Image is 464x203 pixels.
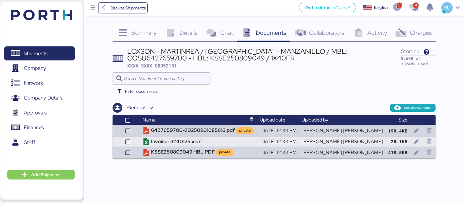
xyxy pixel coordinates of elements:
span: Details [180,29,198,37]
span: Uploaded by [302,117,328,123]
span: Shipments [24,49,47,58]
span: Staff [24,138,35,147]
div: LOXSON - MARTINREA / [GEOGRAPHIC_DATA] - MANZANILLO / MBL: COSU6427659700 - HBL: KSSE250809049 / ... [127,48,401,62]
span: Finances [24,123,44,132]
button: Upload documents [390,104,436,112]
a: Back to Shipments [98,2,148,13]
button: Add Shipment [7,170,75,179]
span: Network [24,79,43,88]
span: RU [444,4,451,12]
div: private [239,128,251,133]
span: Add Shipment [31,171,60,178]
td: [DATE] 12:33 PM [257,137,299,147]
span: Storage [401,48,420,55]
a: Company [4,61,75,75]
a: Staff [4,135,75,149]
div: 0.6MB of 1024MB used [401,56,436,67]
td: [PERSON_NAME] [PERSON_NAME] [299,147,386,158]
a: Network [4,76,75,90]
td: [DATE] 12:33 PM [257,125,299,136]
td: 418.5KB [386,147,410,158]
span: Activity [367,29,387,37]
span: Company [24,64,46,73]
span: XXXX-XXXX-O0052101 [127,63,177,69]
span: Filter documents [125,88,158,95]
a: Company Details [4,91,75,105]
div: English [374,4,388,11]
span: Company Details [24,93,62,102]
button: Menu [88,3,98,13]
div: private [219,150,230,155]
td: KSSE250809049 HBL.PDF [140,147,257,158]
span: Size [399,117,407,123]
td: [PERSON_NAME] [PERSON_NAME] [299,125,386,136]
td: 20.1KB [386,137,410,147]
span: Summary [132,29,157,37]
td: 190.4KB [386,125,410,136]
button: Filter documents [113,86,162,97]
td: [PERSON_NAME] [PERSON_NAME] [299,137,386,147]
input: Search Document name or Tag [124,72,207,85]
span: Documents [256,29,286,37]
a: Finances [4,121,75,135]
span: Charges [410,29,432,37]
span: Collaborators [309,29,344,37]
td: 6427659700-20250901085616.pdf [140,125,257,136]
span: Chat [220,29,233,37]
td: [DATE] 12:33 PM [257,147,299,158]
td: Invoice-D240125.xlsx [140,137,257,147]
div: General [127,104,145,111]
a: Shipments [4,46,75,60]
span: Approvals [24,108,46,117]
a: Approvals [4,106,75,120]
span: Upload documents [404,105,431,111]
span: Upload date [260,117,285,123]
span: Back to Shipments [110,4,146,12]
span: Name [143,117,156,123]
